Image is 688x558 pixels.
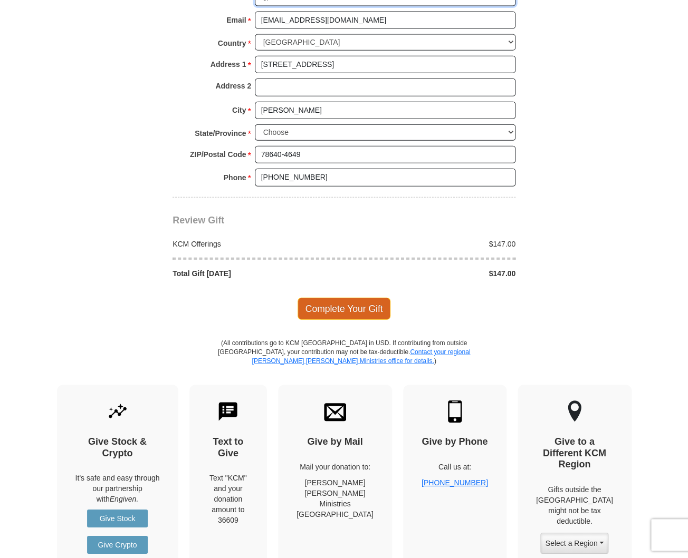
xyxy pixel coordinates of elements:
[167,239,345,249] div: KCM Offerings
[324,400,346,423] img: envelope.svg
[344,268,521,279] div: $147.00
[422,462,488,472] p: Call us at:
[87,510,148,527] a: Give Stock
[422,436,488,448] h4: Give by Phone
[75,436,160,459] h4: Give Stock & Crypto
[217,400,239,423] img: text-to-give.svg
[208,436,249,459] h4: Text to Give
[211,57,246,72] strong: Address 1
[167,268,345,279] div: Total Gift [DATE]
[536,484,613,526] p: Gifts outside the [GEOGRAPHIC_DATA] might not be tax deductible.
[195,126,246,141] strong: State/Province
[110,495,138,503] i: Engiven.
[215,79,251,93] strong: Address 2
[297,436,374,448] h4: Give by Mail
[208,473,249,525] div: Text "KCM" and your donation amount to 36609
[190,147,246,162] strong: ZIP/Postal Code
[173,215,224,226] span: Review Gift
[232,103,246,118] strong: City
[297,462,374,472] p: Mail your donation to:
[226,13,246,27] strong: Email
[75,473,160,504] p: It's safe and easy through our partnership with
[297,477,374,520] p: [PERSON_NAME] [PERSON_NAME] Ministries [GEOGRAPHIC_DATA]
[218,36,246,51] strong: Country
[344,239,521,249] div: $147.00
[444,400,466,423] img: mobile.svg
[217,339,471,385] p: (All contributions go to KCM [GEOGRAPHIC_DATA] in USD. If contributing from outside [GEOGRAPHIC_D...
[536,436,613,471] h4: Give to a Different KCM Region
[422,478,488,487] a: [PHONE_NUMBER]
[107,400,129,423] img: give-by-stock.svg
[567,400,582,423] img: other-region
[87,536,148,554] a: Give Crypto
[298,298,391,320] span: Complete Your Gift
[540,533,608,554] button: Select a Region
[224,170,246,185] strong: Phone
